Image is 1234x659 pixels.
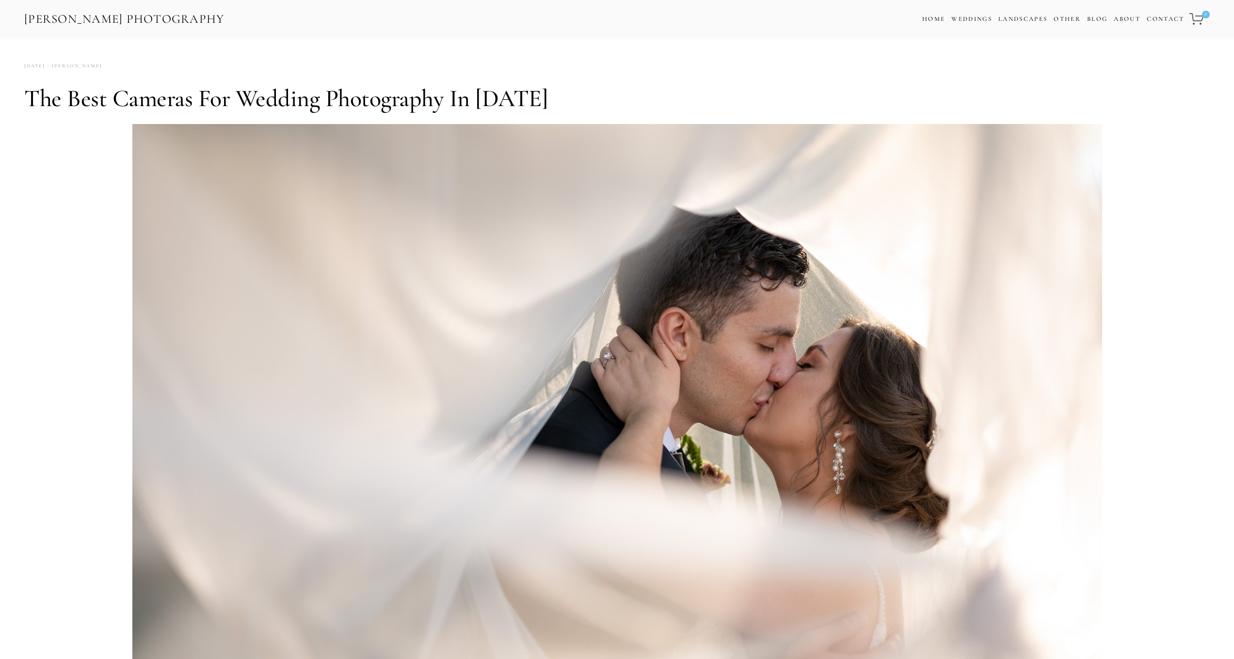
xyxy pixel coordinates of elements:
a: Contact [1147,12,1184,26]
span: 0 [1202,11,1210,18]
a: 0 items in cart [1188,7,1211,31]
a: Weddings [951,15,992,23]
a: About [1114,12,1140,26]
a: [PERSON_NAME] Photography [23,8,225,30]
a: [PERSON_NAME] [45,60,102,73]
a: Home [922,12,945,26]
a: Other [1054,15,1081,23]
a: Landscapes [998,15,1047,23]
h1: The Best Cameras for Wedding Photography in [DATE] [24,84,1210,113]
a: Blog [1087,12,1107,26]
time: [DATE] [24,60,45,73]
